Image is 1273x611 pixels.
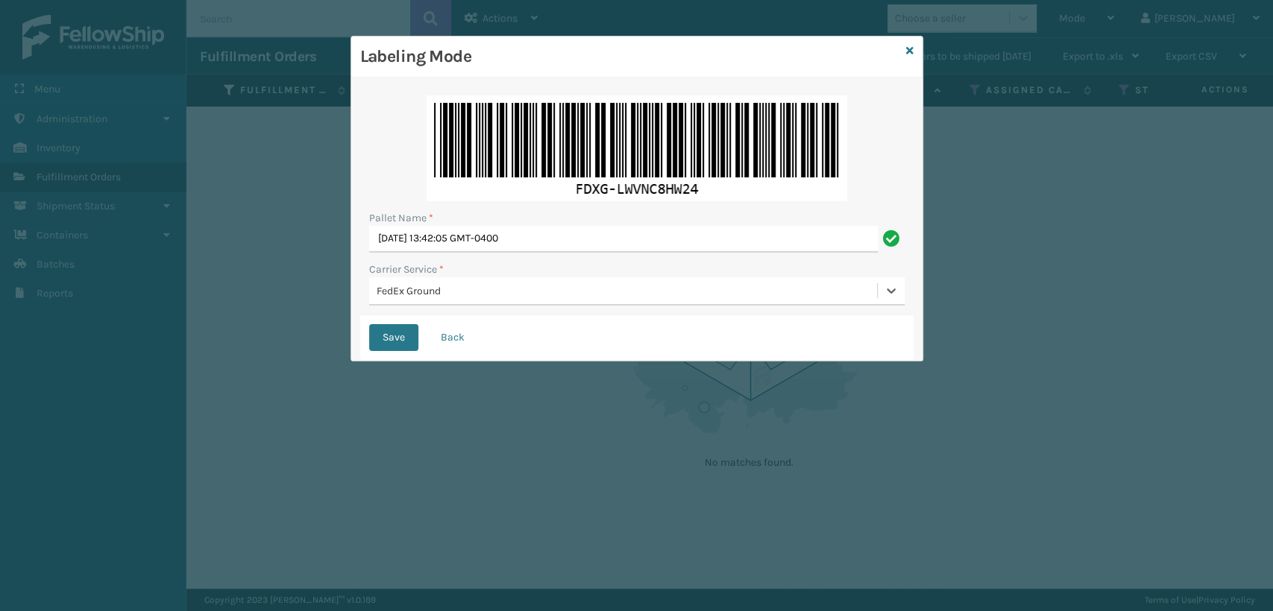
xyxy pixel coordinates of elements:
[427,324,478,351] button: Back
[427,95,847,201] img: +NtoilAAAABklEQVQDAKvbrVtKxGVjAAAAAElFTkSuQmCC
[369,210,433,226] label: Pallet Name
[369,262,444,277] label: Carrier Service
[377,283,878,299] div: FedEx Ground
[360,45,900,68] h3: Labeling Mode
[369,324,418,351] button: Save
